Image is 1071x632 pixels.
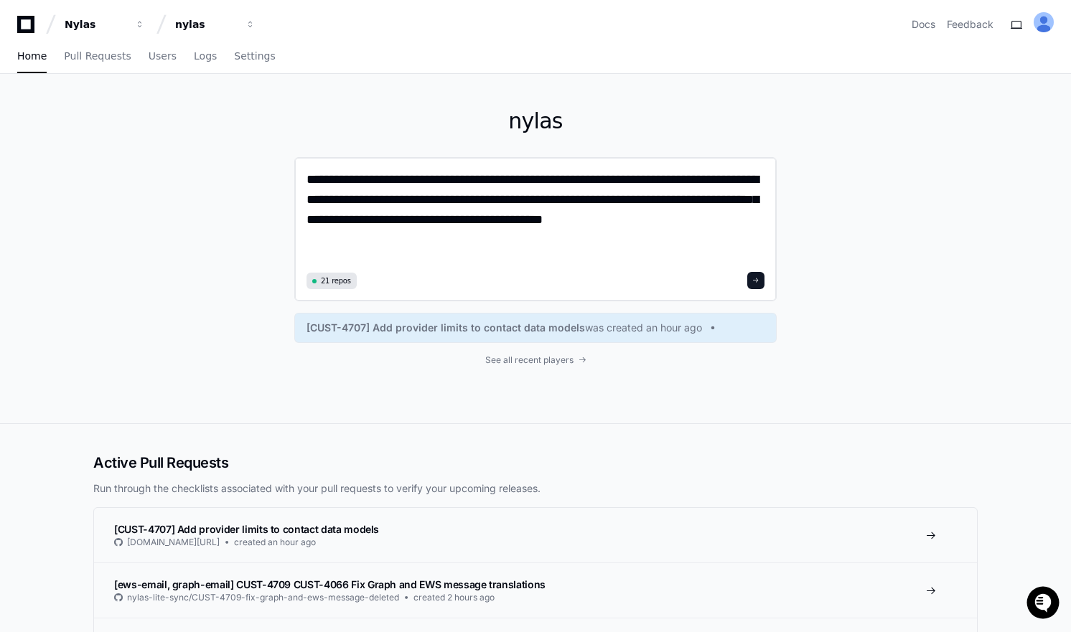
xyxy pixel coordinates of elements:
[294,354,777,366] a: See all recent players
[244,111,261,128] button: Start new chat
[59,11,151,37] button: Nylas
[234,40,275,73] a: Settings
[307,321,764,335] a: [CUST-4707] Add provider limits to contact data modelswas created an hour ago
[194,40,217,73] a: Logs
[175,17,237,32] div: nylas
[1025,585,1064,623] iframe: Open customer support
[114,578,546,590] span: [ews-email, graph-email] CUST-4709 CUST-4066 Fix Graph and EWS message translations
[234,537,316,548] span: created an hour ago
[94,508,977,562] a: [CUST-4707] Add provider limits to contact data models[DOMAIN_NAME][URL]created an hour ago
[94,562,977,618] a: [ews-email, graph-email] CUST-4709 CUST-4066 Fix Graph and EWS message translationsnylas-lite-syn...
[413,592,495,603] span: created 2 hours ago
[585,321,702,335] span: was created an hour ago
[149,52,177,60] span: Users
[93,453,978,473] h2: Active Pull Requests
[307,321,585,335] span: [CUST-4707] Add provider limits to contact data models
[14,107,40,133] img: 1736555170064-99ba0984-63c1-480f-8ee9-699278ef63ed
[294,108,777,134] h1: nylas
[321,275,351,286] span: 21 repos
[49,121,182,133] div: We're available if you need us!
[143,151,174,161] span: Pylon
[64,52,131,60] span: Pull Requests
[169,11,261,37] button: nylas
[912,17,935,32] a: Docs
[14,14,43,43] img: PlayerZero
[947,17,993,32] button: Feedback
[485,354,574,366] span: See all recent players
[14,57,261,80] div: Welcome
[101,150,174,161] a: Powered byPylon
[149,40,177,73] a: Users
[64,40,131,73] a: Pull Requests
[127,537,220,548] span: [DOMAIN_NAME][URL]
[17,40,47,73] a: Home
[194,52,217,60] span: Logs
[49,107,235,121] div: Start new chat
[93,481,978,496] p: Run through the checklists associated with your pull requests to verify your upcoming releases.
[127,592,399,603] span: nylas-lite-sync/CUST-4709-fix-graph-and-ews-message-deleted
[114,523,379,535] span: [CUST-4707] Add provider limits to contact data models
[65,17,126,32] div: Nylas
[1034,12,1054,32] img: ALV-UjVK8RpqmtaEmWt-w7smkXy4mXJeaO6BQfayqtOlFgo-JMPJ-9dwpjtPo0tPuJt-_htNhcUawv8hC7JLdgPRlxVfNlCaj...
[17,52,47,60] span: Home
[234,52,275,60] span: Settings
